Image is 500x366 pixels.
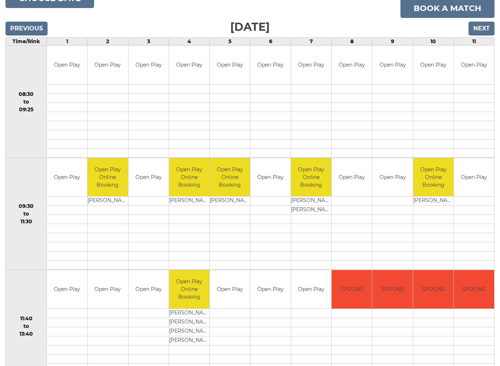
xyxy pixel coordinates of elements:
[6,158,47,270] td: 09:30 to 11:30
[250,158,291,197] td: Open Play
[291,270,331,309] td: Open Play
[291,158,331,197] td: Open Play Online Booking
[169,158,209,197] td: Open Play Online Booking
[413,38,454,46] td: 10
[47,158,87,197] td: Open Play
[454,270,494,309] td: SPOONS
[250,270,291,309] td: Open Play
[210,158,250,197] td: Open Play Online Booking
[210,197,250,206] td: [PERSON_NAME]
[372,270,413,309] td: SPOONS
[169,336,209,345] td: [PERSON_NAME]
[169,46,209,84] td: Open Play
[332,158,372,197] td: Open Play
[128,270,169,309] td: Open Play
[332,270,372,309] td: SPOONS
[454,158,494,197] td: Open Play
[128,158,169,197] td: Open Play
[291,197,331,206] td: [PERSON_NAME]
[372,46,413,84] td: Open Play
[413,158,454,197] td: Open Play Online Booking
[332,38,372,46] td: 8
[47,46,87,84] td: Open Play
[87,158,128,197] td: Open Play Online Booking
[87,197,128,206] td: [PERSON_NAME]
[169,309,209,318] td: [PERSON_NAME]
[291,206,331,215] td: [PERSON_NAME]
[169,318,209,327] td: [PERSON_NAME]
[454,46,494,84] td: Open Play
[169,38,209,46] td: 4
[169,270,209,309] td: Open Play Online Booking
[47,270,87,309] td: Open Play
[87,46,128,84] td: Open Play
[250,38,291,46] td: 6
[291,46,331,84] td: Open Play
[413,197,454,206] td: [PERSON_NAME]
[250,46,291,84] td: Open Play
[169,197,209,206] td: [PERSON_NAME]
[291,38,332,46] td: 7
[209,38,250,46] td: 5
[332,46,372,84] td: Open Play
[87,270,128,309] td: Open Play
[128,38,169,46] td: 3
[210,270,250,309] td: Open Play
[413,46,454,84] td: Open Play
[128,46,169,84] td: Open Play
[5,22,48,36] input: Previous
[210,46,250,84] td: Open Play
[6,46,47,158] td: 08:30 to 09:25
[87,38,128,46] td: 2
[413,270,454,309] td: SPOONS
[6,38,47,46] td: Time/Rink
[169,327,209,336] td: [PERSON_NAME]
[372,158,413,197] td: Open Play
[372,38,413,46] td: 9
[454,38,494,46] td: 11
[469,22,495,36] input: Next
[47,38,87,46] td: 1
